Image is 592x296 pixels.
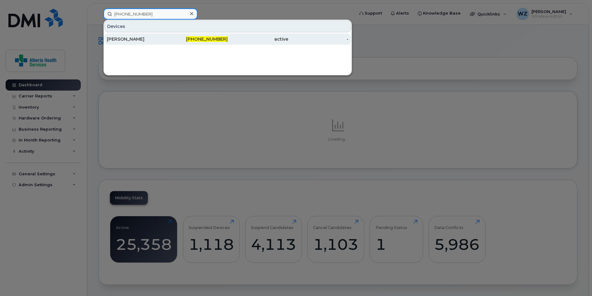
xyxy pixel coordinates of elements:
div: [PERSON_NAME] [107,36,167,42]
div: active [228,36,288,42]
a: [PERSON_NAME][PHONE_NUMBER]active- [104,34,351,45]
div: - [288,36,349,42]
span: [PHONE_NUMBER] [186,36,228,42]
div: Devices [104,20,351,32]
